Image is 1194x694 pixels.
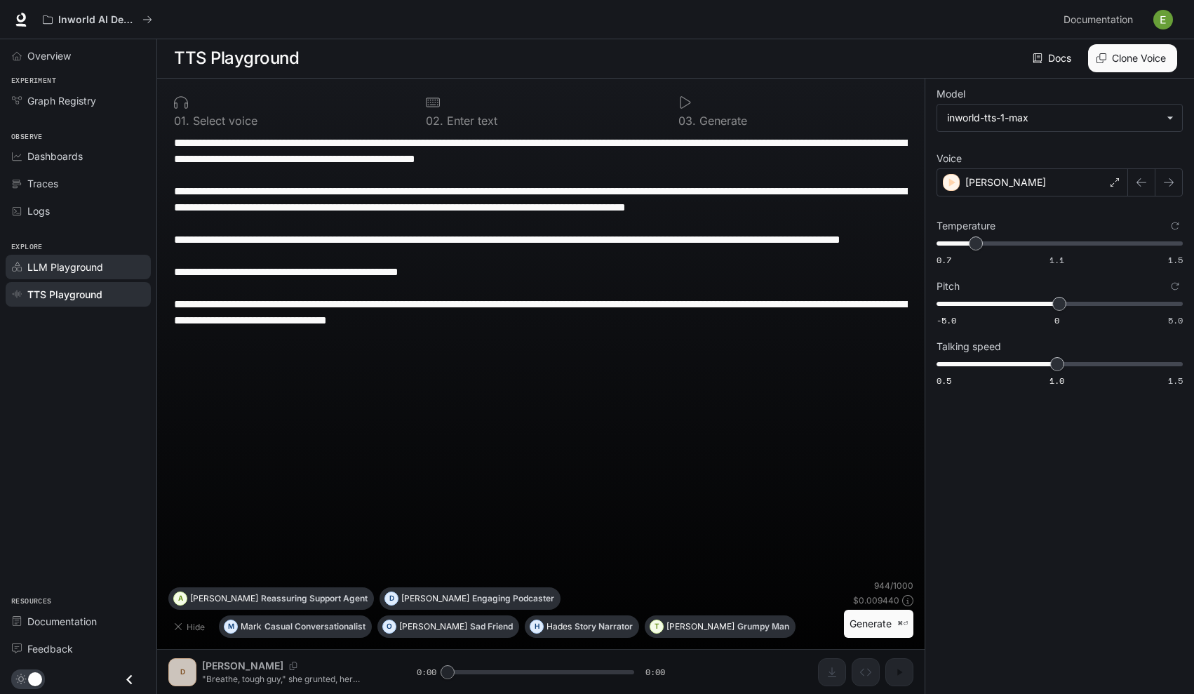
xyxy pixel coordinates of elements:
[1167,279,1183,294] button: Reset to default
[1167,218,1183,234] button: Reset to default
[1153,10,1173,29] img: User avatar
[27,149,83,164] span: Dashboards
[853,594,899,606] p: $ 0.009440
[27,260,103,274] span: LLM Playground
[937,281,960,291] p: Pitch
[6,44,151,68] a: Overview
[937,154,962,164] p: Voice
[401,594,469,603] p: [PERSON_NAME]
[470,622,513,631] p: Sad Friend
[1030,44,1077,72] a: Docs
[6,282,151,307] a: TTS Playground
[525,615,639,638] button: HHadesStory Narrator
[575,622,633,631] p: Story Narrator
[443,115,497,126] p: Enter text
[36,6,159,34] button: All workspaces
[27,176,58,191] span: Traces
[937,221,995,231] p: Temperature
[27,287,102,302] span: TTS Playground
[6,199,151,223] a: Logs
[678,115,696,126] p: 0 3 .
[377,615,519,638] button: O[PERSON_NAME]Sad Friend
[380,587,561,610] button: D[PERSON_NAME]Engaging Podcaster
[666,622,734,631] p: [PERSON_NAME]
[399,622,467,631] p: [PERSON_NAME]
[6,171,151,196] a: Traces
[1054,314,1059,326] span: 0
[1049,375,1064,387] span: 1.0
[696,115,747,126] p: Generate
[965,175,1046,189] p: [PERSON_NAME]
[645,615,796,638] button: T[PERSON_NAME]Grumpy Man
[6,609,151,634] a: Documentation
[1168,375,1183,387] span: 1.5
[937,254,951,266] span: 0.7
[27,614,97,629] span: Documentation
[6,88,151,113] a: Graph Registry
[189,115,257,126] p: Select voice
[546,622,572,631] p: Hades
[1049,254,1064,266] span: 1.1
[27,641,73,656] span: Feedback
[737,622,789,631] p: Grumpy Man
[6,255,151,279] a: LLM Playground
[174,115,189,126] p: 0 1 .
[261,594,368,603] p: Reassuring Support Agent
[1058,6,1143,34] a: Documentation
[241,622,262,631] p: Mark
[174,587,187,610] div: A
[650,615,663,638] div: T
[937,105,1182,131] div: inworld-tts-1-max
[190,594,258,603] p: [PERSON_NAME]
[27,203,50,218] span: Logs
[1168,314,1183,326] span: 5.0
[58,14,137,26] p: Inworld AI Demos
[897,620,908,628] p: ⌘⏎
[530,615,543,638] div: H
[844,610,913,639] button: Generate⌘⏎
[937,375,951,387] span: 0.5
[937,89,965,99] p: Model
[114,665,145,694] button: Close drawer
[224,615,237,638] div: M
[1064,11,1133,29] span: Documentation
[168,615,213,638] button: Hide
[472,594,554,603] p: Engaging Podcaster
[6,144,151,168] a: Dashboards
[27,93,96,108] span: Graph Registry
[168,587,374,610] button: A[PERSON_NAME]Reassuring Support Agent
[937,314,956,326] span: -5.0
[174,44,299,72] h1: TTS Playground
[264,622,365,631] p: Casual Conversationalist
[27,48,71,63] span: Overview
[219,615,372,638] button: MMarkCasual Conversationalist
[947,111,1160,125] div: inworld-tts-1-max
[6,636,151,661] a: Feedback
[385,587,398,610] div: D
[1088,44,1177,72] button: Clone Voice
[1168,254,1183,266] span: 1.5
[937,342,1001,352] p: Talking speed
[28,671,42,686] span: Dark mode toggle
[1149,6,1177,34] button: User avatar
[874,580,913,592] p: 944 / 1000
[426,115,443,126] p: 0 2 .
[383,615,396,638] div: O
